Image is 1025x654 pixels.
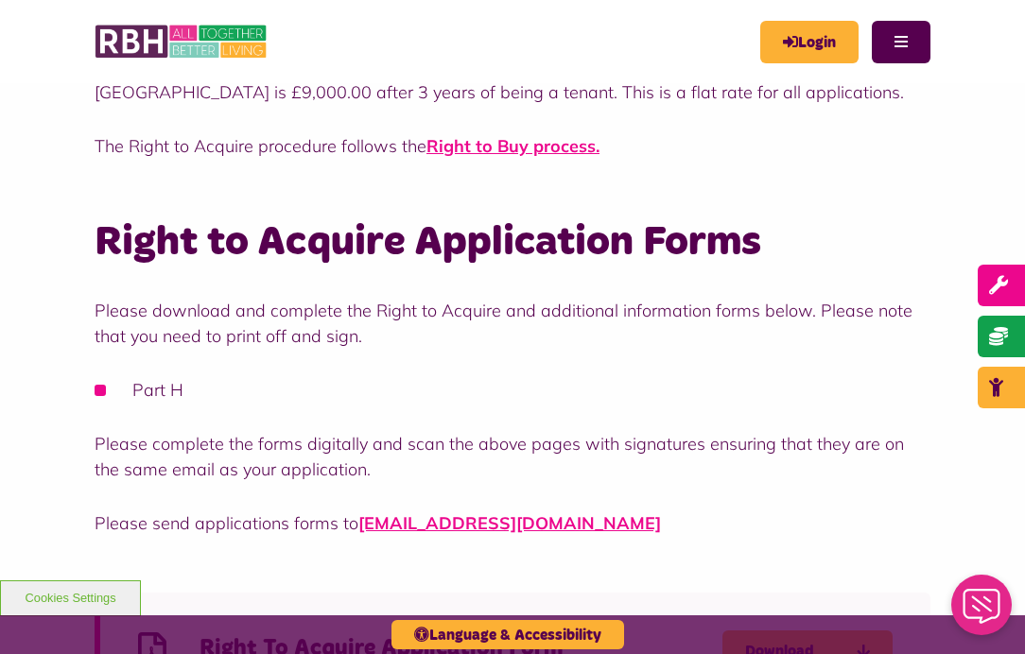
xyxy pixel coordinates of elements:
p: Please send applications forms to [95,510,930,536]
li: Part H [95,377,930,403]
a: Right to Buy process. [426,135,599,157]
button: Language & Accessibility [391,620,624,649]
strong: Right to Buy process [426,135,596,157]
button: Navigation [872,21,930,63]
a: [EMAIL_ADDRESS][DOMAIN_NAME] [358,512,661,534]
p: The Right to Acquire procedure follows the [95,133,930,159]
h2: Right to Acquire Application Forms [95,215,930,269]
a: MyRBH [760,21,859,63]
p: Please download and complete the Right to Acquire and additional information forms below. Please ... [95,298,930,349]
iframe: Netcall Web Assistant for live chat [940,569,1025,654]
p: Please complete the forms digitally and scan the above pages with signatures ensuring that they a... [95,431,930,482]
img: RBH [95,19,269,64]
